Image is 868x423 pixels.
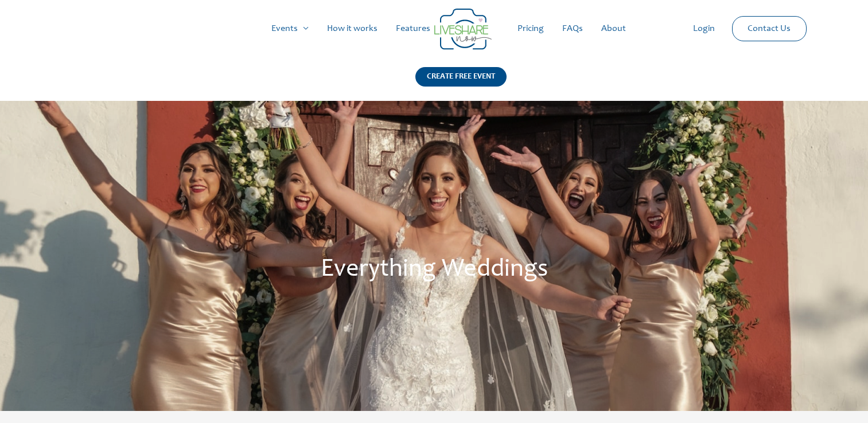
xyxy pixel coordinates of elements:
a: About [592,10,635,47]
a: Contact Us [738,17,800,41]
span: Everything Weddings [321,257,548,283]
a: Features [387,10,439,47]
img: Group 14 | Live Photo Slideshow for Events | Create Free Events Album for Any Occasion [434,9,492,50]
a: FAQs [553,10,592,47]
div: CREATE FREE EVENT [415,67,507,87]
a: Events [262,10,318,47]
a: CREATE FREE EVENT [415,67,507,101]
a: How it works [318,10,387,47]
a: Login [684,10,724,47]
nav: Site Navigation [20,10,848,47]
a: Pricing [508,10,553,47]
